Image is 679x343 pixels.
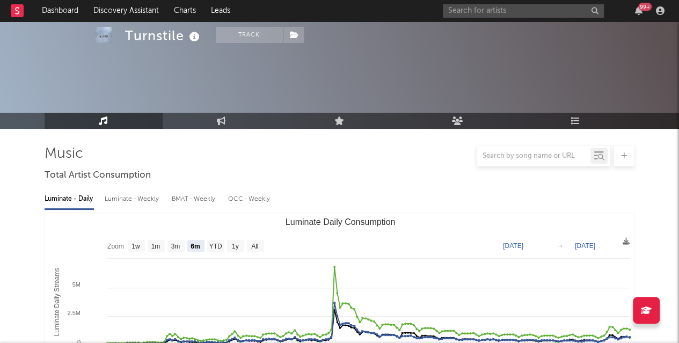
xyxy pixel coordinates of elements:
[216,27,283,43] button: Track
[228,190,271,208] div: OCC - Weekly
[638,3,652,11] div: 99 +
[45,169,151,182] span: Total Artist Consumption
[171,243,180,250] text: 3m
[132,243,140,250] text: 1w
[53,268,61,336] text: Luminate Daily Streams
[503,242,523,250] text: [DATE]
[105,190,161,208] div: Luminate - Weekly
[251,243,258,250] text: All
[635,6,643,15] button: 99+
[45,190,94,208] div: Luminate - Daily
[72,281,80,288] text: 5M
[477,152,590,160] input: Search by song name or URL
[67,310,80,316] text: 2.5M
[443,4,604,18] input: Search for artists
[231,243,238,250] text: 1y
[285,217,395,227] text: Luminate Daily Consumption
[191,243,200,250] text: 6m
[575,242,595,250] text: [DATE]
[107,243,124,250] text: Zoom
[151,243,160,250] text: 1m
[557,242,564,250] text: →
[209,243,222,250] text: YTD
[172,190,217,208] div: BMAT - Weekly
[125,27,202,45] div: Turnstile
